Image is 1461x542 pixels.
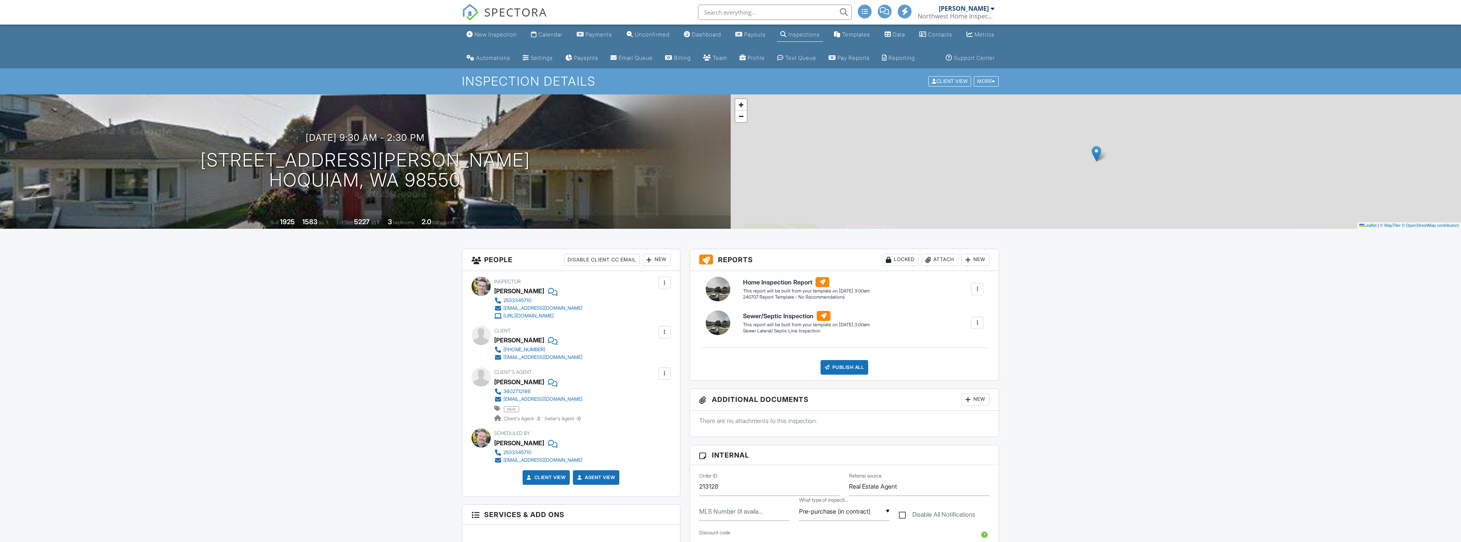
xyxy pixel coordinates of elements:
a: Metrics [963,28,998,42]
div: 2533345710 [503,297,531,304]
div: Templates [842,31,870,38]
div: Billing [674,55,691,61]
a: Email Queue [607,51,656,65]
div: Pay Reports [837,55,870,61]
h3: Reports [690,249,999,271]
div: 2.0 [422,218,431,226]
span: new [504,406,519,412]
a: [EMAIL_ADDRESS][DOMAIN_NAME] [494,304,582,312]
div: [URL][DOMAIN_NAME] [503,313,554,319]
div: Metrics [975,31,994,38]
h1: Inspection Details [462,74,999,88]
input: MLS Number (if available) [699,502,790,521]
div: Disable Client CC Email [564,254,640,266]
img: The Best Home Inspection Software - Spectora [462,4,479,21]
a: Dashboard [681,28,724,42]
h3: Services & Add ons [462,505,680,525]
a: Pay Reports [826,51,873,65]
div: [EMAIL_ADDRESS][DOMAIN_NAME] [503,396,582,402]
span: − [738,111,743,121]
a: [PERSON_NAME] [494,376,544,388]
input: Search everything... [698,5,852,20]
div: [PERSON_NAME] [939,5,989,12]
h3: People [462,249,680,271]
a: Payments [574,28,615,42]
a: [EMAIL_ADDRESS][DOMAIN_NAME] [494,354,582,361]
a: Calendar [528,28,566,42]
span: | [1378,223,1379,228]
a: 2533345710 [494,449,582,456]
span: Inspector [494,279,521,284]
div: New [643,254,671,266]
span: Seller's Agent - [544,416,581,421]
a: [EMAIL_ADDRESS][DOMAIN_NAME] [494,456,582,464]
div: Settings [531,55,553,61]
div: Automations [476,55,510,61]
span: sq. ft. [319,220,329,225]
span: bedrooms [393,220,414,225]
a: Inspections [777,28,823,42]
a: [PHONE_NUMBER] [494,346,582,354]
a: Text Queue [774,51,819,65]
span: Built [270,220,279,225]
h3: Internal [690,445,999,465]
label: Discount code [699,529,730,536]
label: Order ID [699,473,717,479]
strong: 0 [577,416,581,421]
a: [EMAIL_ADDRESS][DOMAIN_NAME] [494,395,582,403]
a: SPECTORA [462,10,547,26]
div: [PERSON_NAME] [494,437,544,449]
a: Templates [831,28,873,42]
div: [EMAIL_ADDRESS][DOMAIN_NAME] [503,354,582,360]
strong: 2 [537,416,540,421]
a: Zoom out [735,111,747,122]
label: Disable All Notifications [899,511,975,521]
div: [PHONE_NUMBER] [503,347,545,353]
span: Lot Size [337,220,353,225]
a: 3602712186 [494,388,582,395]
a: Leaflet [1359,223,1377,228]
div: 2533345710 [503,449,531,456]
div: [EMAIL_ADDRESS][DOMAIN_NAME] [503,457,582,463]
a: [URL][DOMAIN_NAME] [494,312,582,320]
div: 3602712186 [503,388,531,395]
a: Reporting [879,51,918,65]
div: New [961,393,989,406]
h6: Sewer/Septic Inspection [743,311,870,321]
span: Scheduled By [494,430,530,436]
label: MLS Number (if available) [699,507,763,516]
div: Profile [748,55,765,61]
h3: [DATE] 9:30 am - 2:30 pm [306,132,425,143]
a: New Inspection [463,28,520,42]
div: Client View [928,76,971,87]
div: Payments [586,31,612,38]
div: Northwest Home Inspector [918,12,994,20]
span: Client's Agent - [504,416,541,421]
a: Paysplits [562,51,601,65]
span: SPECTORA [484,4,547,20]
div: New [961,254,989,266]
div: Attach [922,254,958,266]
div: Publish All [821,360,869,375]
div: New Inspection [475,31,517,38]
label: What type of inspection do you need? [799,497,848,504]
span: + [738,100,743,109]
p: There are no attachments to this inspection. [699,416,990,425]
a: Settings [520,51,556,65]
div: [EMAIL_ADDRESS][DOMAIN_NAME] [503,305,582,311]
div: Data [893,31,905,38]
div: More [974,76,999,87]
div: 5227 [354,218,370,226]
span: Client [494,328,511,334]
div: [PERSON_NAME] [494,285,544,297]
h3: Additional Documents [690,389,999,411]
h1: [STREET_ADDRESS][PERSON_NAME] Hoquiam, WA 98550 [200,150,530,191]
div: Reporting [889,55,915,61]
div: Team [713,55,727,61]
div: Inspections [788,31,820,38]
a: Support Center [943,51,998,65]
div: Calendar [538,31,563,38]
a: Client View [525,474,566,481]
span: Client's Agent [494,369,532,375]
